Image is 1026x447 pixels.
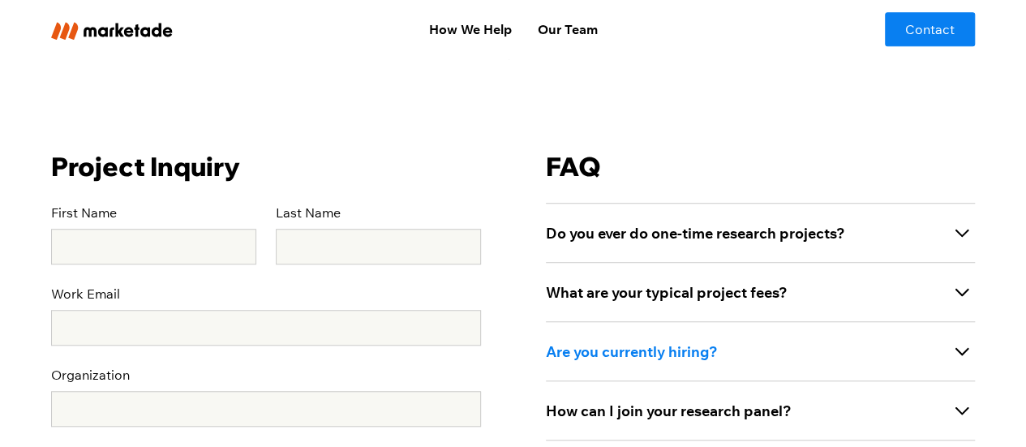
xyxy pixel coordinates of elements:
[51,203,256,222] label: First Name
[51,19,243,39] a: home
[51,365,480,385] label: Organization
[546,402,792,420] strong: How can I join your research panel?
[546,283,788,302] strong: What are your typical project fees?
[546,150,975,184] h4: FAQ
[51,150,480,184] h4: Project Inquiry
[546,224,845,243] strong: Do you ever do one-time research projects?
[51,284,480,303] label: Work Email
[546,342,718,361] strong: Are you currently hiring?
[415,13,524,45] a: How We Help
[885,12,975,46] a: Contact
[524,13,610,45] a: Our Team
[276,203,481,222] label: Last Name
